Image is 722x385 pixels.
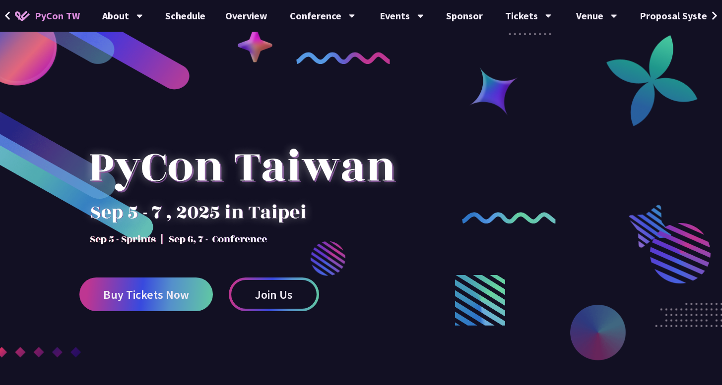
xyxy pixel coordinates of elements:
a: Buy Tickets Now [79,277,213,311]
img: curly-1.ebdbada.png [296,52,390,64]
span: Join Us [255,288,293,301]
img: curly-2.e802c9f.png [462,212,556,224]
a: Join Us [229,277,319,311]
img: Home icon of PyCon TW 2025 [15,11,30,21]
span: PyCon TW [35,8,80,23]
span: Buy Tickets Now [103,288,189,301]
a: PyCon TW [5,3,90,28]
